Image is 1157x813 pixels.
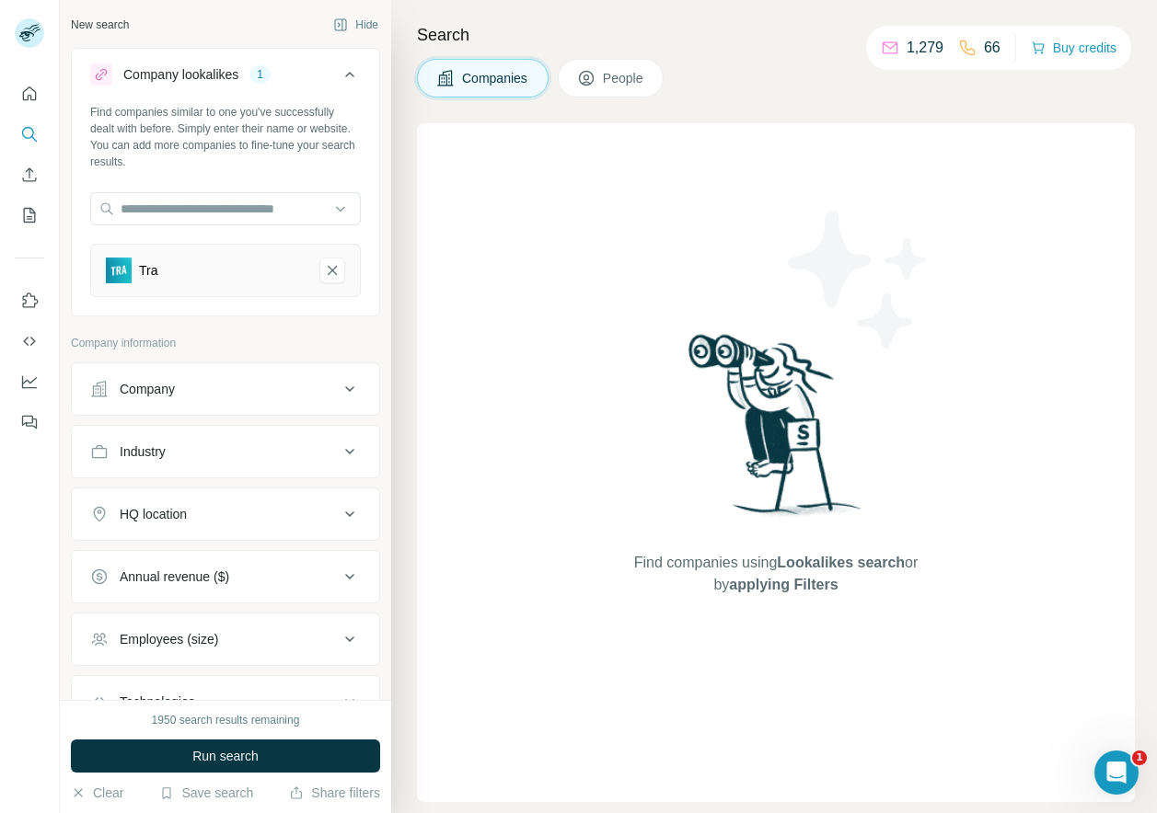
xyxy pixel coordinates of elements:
p: 1,279 [907,37,943,59]
span: Companies [462,69,529,87]
button: Share filters [289,784,380,802]
button: Use Surfe API [15,325,44,358]
div: New search [71,17,129,33]
span: applying Filters [729,577,838,592]
button: Quick start [15,77,44,110]
img: Surfe Illustration - Stars [776,197,942,362]
button: Use Surfe on LinkedIn [15,284,44,317]
div: HQ location [120,505,187,523]
div: Company [120,380,175,398]
div: Industry [120,442,166,461]
p: 66 [984,37,1001,59]
p: Company information [71,335,380,351]
button: Save search [159,784,253,802]
div: Tra [139,261,157,280]
button: HQ location [72,492,379,536]
span: Find companies using or by [629,552,923,596]
div: Technologies [120,693,195,711]
button: Clear [71,784,123,802]
img: Surfe Illustration - Woman searching with binoculars [680,329,872,534]
div: Employees (size) [120,630,218,648]
iframe: Intercom live chat [1094,750,1139,795]
span: Run search [192,747,259,765]
button: Feedback [15,406,44,439]
button: Technologies [72,680,379,724]
div: Annual revenue ($) [120,567,229,586]
div: 1 [249,66,271,83]
button: Search [15,118,44,151]
h4: Search [417,22,1135,48]
button: Company [72,367,379,411]
button: Tra-remove-button [319,258,345,283]
button: Company lookalikes1 [72,52,379,104]
div: Company lookalikes [123,65,238,84]
img: Tra-logo [106,258,132,283]
div: 1950 search results remaining [152,712,300,728]
button: Industry [72,429,379,474]
button: Annual revenue ($) [72,555,379,599]
button: Hide [320,11,391,39]
button: Enrich CSV [15,158,44,191]
button: Dashboard [15,365,44,398]
span: People [603,69,645,87]
span: 1 [1132,750,1147,765]
div: Find companies similar to one you've successfully dealt with before. Simply enter their name or w... [90,104,361,170]
button: My lists [15,199,44,232]
button: Employees (size) [72,617,379,661]
span: Lookalikes search [777,555,905,570]
button: Run search [71,739,380,773]
button: Buy credits [1031,35,1117,61]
